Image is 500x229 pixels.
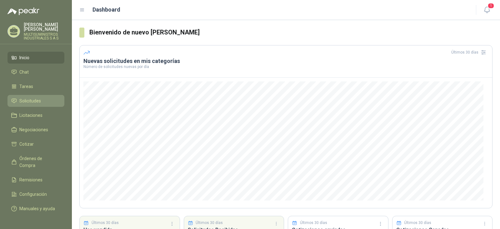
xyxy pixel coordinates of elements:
[19,141,34,148] span: Cotizar
[19,83,33,90] span: Tareas
[19,205,55,212] span: Manuales y ayuda
[19,112,42,119] span: Licitaciones
[7,52,64,64] a: Inicio
[7,188,64,200] a: Configuración
[19,155,58,169] span: Órdenes de Compra
[7,174,64,186] a: Remisiones
[7,153,64,171] a: Órdenes de Compra
[7,124,64,136] a: Negociaciones
[7,95,64,107] a: Solicitudes
[7,203,64,215] a: Manuales y ayuda
[24,23,64,31] p: [PERSON_NAME] [PERSON_NAME]
[487,3,494,9] span: 1
[7,81,64,92] a: Tareas
[7,138,64,150] a: Cotizar
[92,220,119,226] p: Últimos 30 días
[89,28,492,37] h3: Bienvenido de nuevo [PERSON_NAME]
[19,54,29,61] span: Inicio
[19,176,42,183] span: Remisiones
[19,97,41,104] span: Solicitudes
[19,191,47,198] span: Configuración
[7,8,39,15] img: Logo peakr
[83,57,488,65] h3: Nuevas solicitudes en mis categorías
[451,47,488,57] div: Últimos 30 días
[19,126,48,133] span: Negociaciones
[83,65,488,69] p: Número de solicitudes nuevas por día
[7,109,64,121] a: Licitaciones
[196,220,223,226] p: Últimos 30 días
[19,69,29,75] span: Chat
[300,220,327,226] p: Últimos 30 días
[7,66,64,78] a: Chat
[92,5,120,14] h1: Dashboard
[24,33,64,40] p: MULTISUMINISTROS INDUSTRIALES S A S
[481,4,492,16] button: 1
[404,220,431,226] p: Últimos 30 días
